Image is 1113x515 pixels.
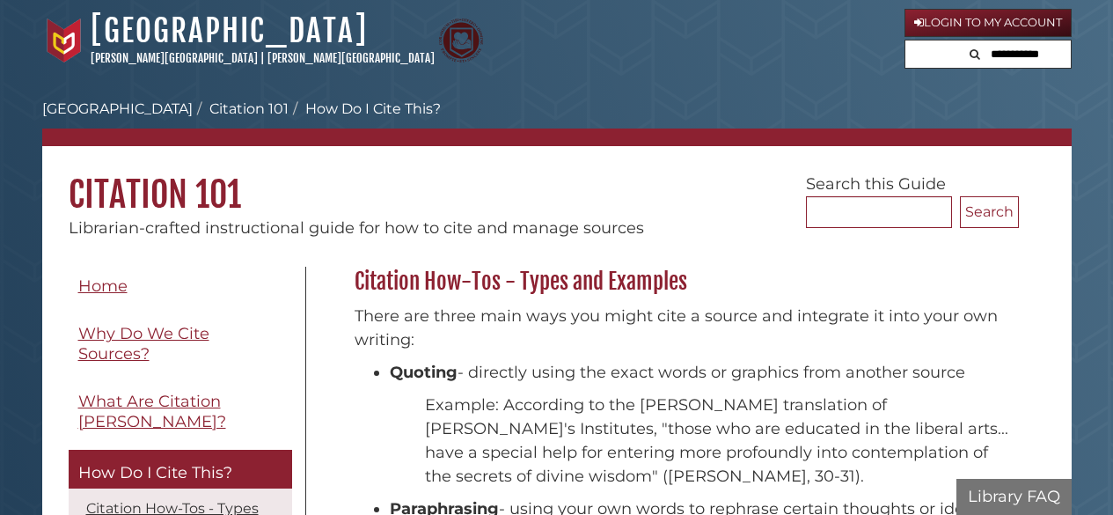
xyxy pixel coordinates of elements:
img: Calvin Theological Seminary [439,18,483,63]
img: Calvin University [42,18,86,63]
a: [PERSON_NAME][GEOGRAPHIC_DATA] [267,51,435,65]
li: How Do I Cite This? [289,99,441,120]
strong: Quoting [390,363,458,382]
button: Library FAQ [956,479,1072,515]
h2: Citation How-Tos - Types and Examples [346,268,1019,296]
button: Search [960,196,1019,228]
a: [GEOGRAPHIC_DATA] [91,11,368,50]
a: What Are Citation [PERSON_NAME]? [69,382,292,441]
p: There are three main ways you might cite a source and integrate it into your own writing: [355,305,1010,352]
span: Why Do We Cite Sources? [78,324,209,364]
a: [PERSON_NAME][GEOGRAPHIC_DATA] [91,51,258,65]
a: Citation 101 [209,100,289,117]
a: Why Do We Cite Sources? [69,314,292,373]
span: Librarian-crafted instructional guide for how to cite and manage sources [69,218,644,238]
li: - directly using the exact words or graphics from another source [390,361,1010,385]
span: How Do I Cite This? [78,463,232,482]
span: | [260,51,265,65]
span: What Are Citation [PERSON_NAME]? [78,392,226,431]
a: How Do I Cite This? [69,450,292,489]
a: Home [69,267,292,306]
h1: Citation 101 [42,146,1072,217]
a: Login to My Account [904,9,1072,37]
button: Search [964,40,985,64]
p: Example: According to the [PERSON_NAME] translation of [PERSON_NAME]'s Institutes, "those who are... [425,394,1010,489]
span: Home [78,276,128,296]
i: Search [970,48,980,60]
nav: breadcrumb [42,99,1072,146]
a: [GEOGRAPHIC_DATA] [42,100,193,117]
